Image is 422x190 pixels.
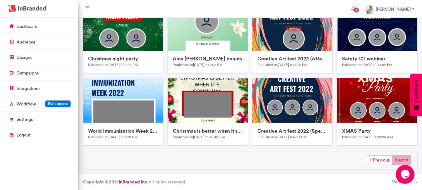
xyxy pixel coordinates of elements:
[342,63,393,67] small: Published on [DATE] 8:53:02 PM
[257,63,308,67] small: Published on [DATE] 8:55:55 PM
[119,179,147,185] a: InBranded Inc
[17,70,39,76] p: campaigns
[367,155,393,165] span: « Previous
[17,23,37,30] p: dashboard
[342,128,412,134] h6: XMAS Party
[7,3,49,13] img: InBranded Logo
[17,85,40,92] p: integrations
[392,179,407,185] b: Version
[173,135,225,139] small: Published on [DATE] 10:28:40 PM
[88,135,138,139] small: Published on [DATE] 8:10:01 PM
[88,128,158,134] h6: World Immunization Week 2022
[410,74,422,116] button: Feedback - Show survey
[88,63,138,67] small: Published on [DATE] 8:02:14 PM
[257,56,327,62] h6: Creative Art fest 2022 (Attendee badge)
[365,5,375,14] img: profile dp
[83,179,148,185] strong: Copyright © 2021 .
[376,6,411,12] strong: [PERSON_NAME]
[342,135,393,139] small: Published on [DATE] 1:00:08 AM
[17,39,36,45] p: audience
[173,63,223,67] small: Published on [DATE] 7:47:03 PM
[257,135,307,139] small: Published on [DATE] 8:48:17 PM
[257,128,327,134] h6: Creative Art fest 2022 (Speakers badge)
[342,56,412,62] h6: Safety 101 webinar
[413,80,419,102] span: Feedback
[173,128,243,134] h6: Christmas is better when it's communal
[396,165,416,184] iframe: chat widget
[17,101,36,107] p: Workflow
[392,179,417,185] div: 3.0.5
[17,54,32,61] p: designs
[48,101,68,106] span: Early access
[17,116,33,123] p: settings
[173,56,243,62] h6: Aloe [PERSON_NAME] beauty
[392,155,411,165] span: Next »
[354,8,359,13] span: 2
[88,56,158,62] h6: Christmas night party
[17,132,31,138] p: logout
